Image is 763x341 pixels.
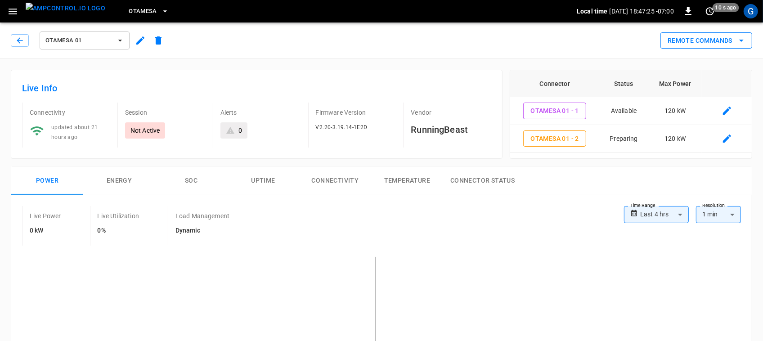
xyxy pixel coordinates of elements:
[648,97,702,125] td: 120 kW
[125,108,206,117] p: Session
[130,126,160,135] p: Not Active
[51,124,98,140] span: updated about 21 hours ago
[411,108,491,117] p: Vendor
[640,206,689,223] div: Last 4 hrs
[30,226,61,236] h6: 0 kW
[660,32,752,49] div: remote commands options
[11,166,83,195] button: Power
[599,70,648,97] th: Status
[22,81,491,95] h6: Live Info
[510,70,752,153] table: connector table
[26,3,105,14] img: ampcontrol.io logo
[610,7,674,16] p: [DATE] 18:47:25 -07:00
[523,130,586,147] button: OtaMesa 01 - 2
[713,3,739,12] span: 10 s ago
[30,108,110,117] p: Connectivity
[98,226,139,236] h6: 0%
[175,226,229,236] h6: Dynamic
[30,211,61,220] p: Live Power
[299,166,371,195] button: Connectivity
[510,70,599,97] th: Connector
[599,97,648,125] td: Available
[316,108,396,117] p: Firmware Version
[316,124,368,130] span: V2.20-3.19.14-1E2D
[696,206,741,223] div: 1 min
[125,3,172,20] button: OtaMesa
[630,202,655,209] label: Time Range
[227,166,299,195] button: Uptime
[703,4,717,18] button: set refresh interval
[702,202,725,209] label: Resolution
[129,6,157,17] span: OtaMesa
[175,211,229,220] p: Load Management
[523,103,586,119] button: OtaMesa 01 - 1
[599,125,648,153] td: Preparing
[371,166,443,195] button: Temperature
[83,166,155,195] button: Energy
[744,4,758,18] div: profile-icon
[648,70,702,97] th: Max Power
[660,32,752,49] button: Remote Commands
[40,31,130,49] button: OtaMesa 01
[98,211,139,220] p: Live Utilization
[648,125,702,153] td: 120 kW
[411,122,491,137] h6: RunningBeast
[155,166,227,195] button: SOC
[577,7,608,16] p: Local time
[238,126,242,135] div: 0
[220,108,301,117] p: Alerts
[45,36,112,46] span: OtaMesa 01
[443,166,522,195] button: Connector Status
